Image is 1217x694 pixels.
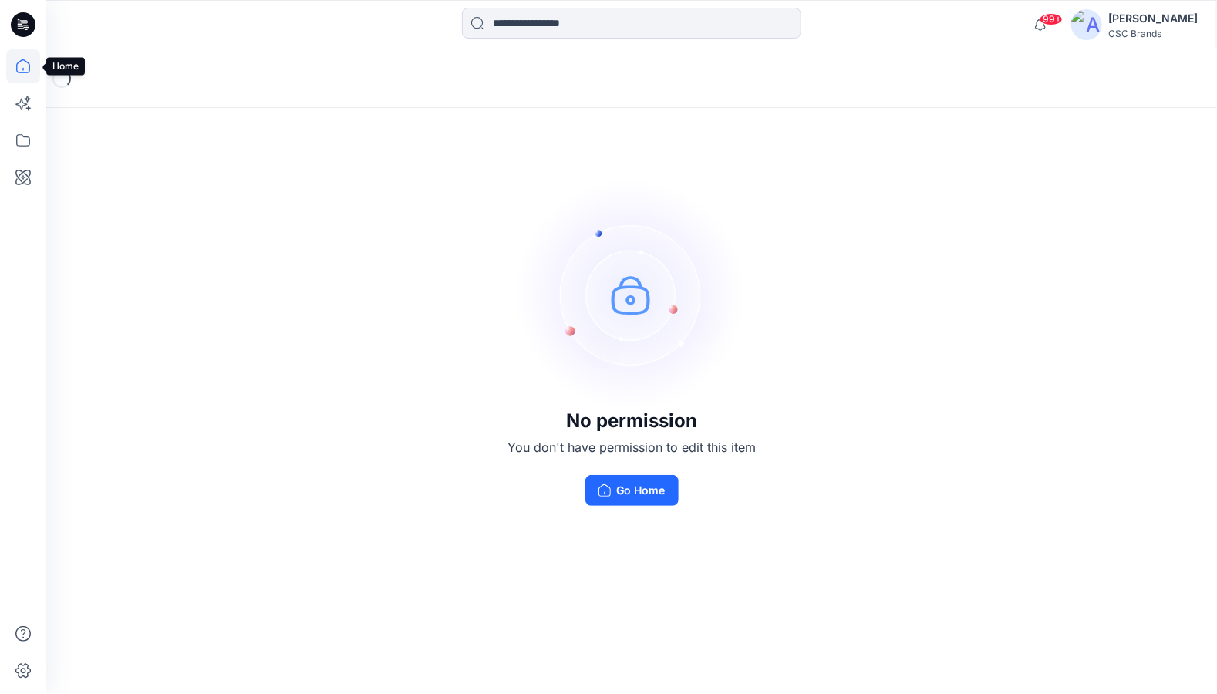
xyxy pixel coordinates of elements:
[1108,9,1198,28] div: [PERSON_NAME]
[507,410,756,432] h3: No permission
[516,179,747,410] img: no-perm.svg
[1071,9,1102,40] img: avatar
[1108,28,1198,39] div: CSC Brands
[585,475,679,506] button: Go Home
[1040,13,1063,25] span: 99+
[507,438,756,456] p: You don't have permission to edit this item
